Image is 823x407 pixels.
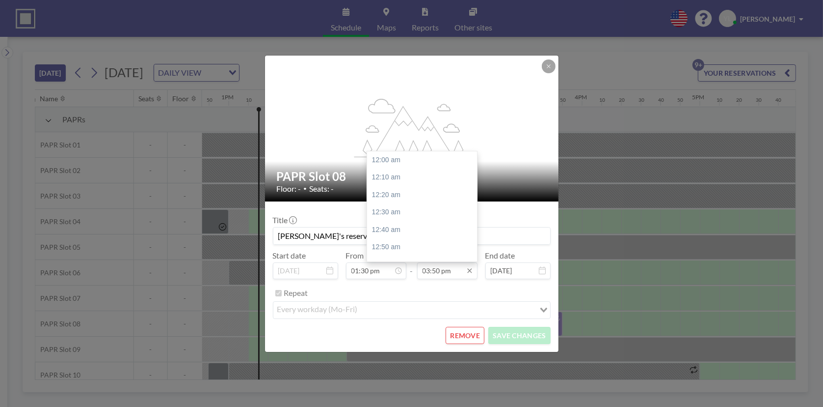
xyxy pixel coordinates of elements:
h2: PAPR Slot 08 [277,169,548,184]
div: Search for option [273,302,550,319]
div: 12:30 am [367,203,482,221]
label: Start date [273,251,306,261]
span: • [304,185,307,192]
label: Title [273,215,296,225]
input: Search for option [361,304,534,317]
button: REMOVE [446,327,484,344]
span: Seats: - [310,184,334,194]
button: SAVE CHANGES [488,327,550,344]
span: Floor: - [277,184,301,194]
div: 12:10 am [367,169,482,186]
div: 12:40 am [367,221,482,239]
div: 01:00 am [367,256,482,274]
label: From [346,251,364,261]
label: End date [485,251,515,261]
span: every workday (Mo-Fri) [275,304,360,317]
div: 12:00 am [367,151,482,169]
input: (No title) [273,228,550,244]
div: 12:50 am [367,238,482,256]
span: - [410,254,413,276]
div: 12:20 am [367,186,482,204]
label: Repeat [284,288,308,298]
